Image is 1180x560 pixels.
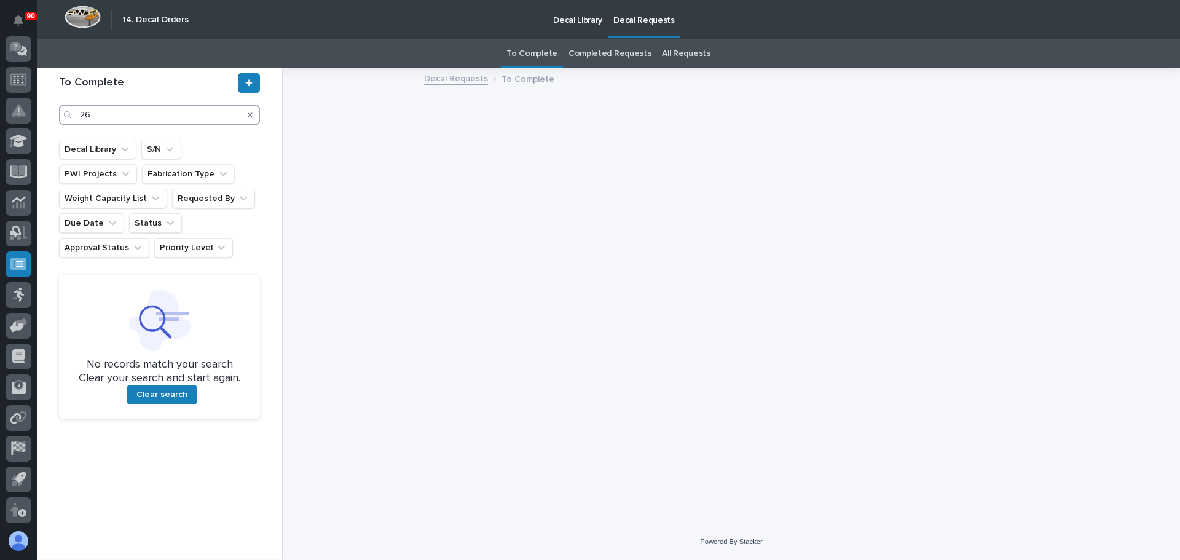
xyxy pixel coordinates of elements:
[65,6,101,28] img: Workspace Logo
[74,358,245,372] p: No records match your search
[59,164,137,184] button: PWI Projects
[129,213,182,233] button: Status
[136,389,187,400] span: Clear search
[59,76,235,90] h1: To Complete
[142,164,235,184] button: Fabrication Type
[127,385,197,404] button: Clear search
[59,140,136,159] button: Decal Library
[424,71,488,85] a: Decal Requests
[27,12,35,20] p: 90
[6,7,31,33] button: Notifications
[15,15,31,34] div: Notifications90
[502,71,554,85] p: To Complete
[662,39,710,68] a: All Requests
[700,538,762,545] a: Powered By Stacker
[59,238,149,258] button: Approval Status
[154,238,233,258] button: Priority Level
[6,528,31,554] button: users-avatar
[59,105,260,125] input: Search
[59,213,124,233] button: Due Date
[59,189,167,208] button: Weight Capacity List
[172,189,255,208] button: Requested By
[568,39,651,68] a: Completed Requests
[141,140,181,159] button: S/N
[506,39,557,68] a: To Complete
[79,372,240,385] p: Clear your search and start again.
[122,15,189,25] h2: 14. Decal Orders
